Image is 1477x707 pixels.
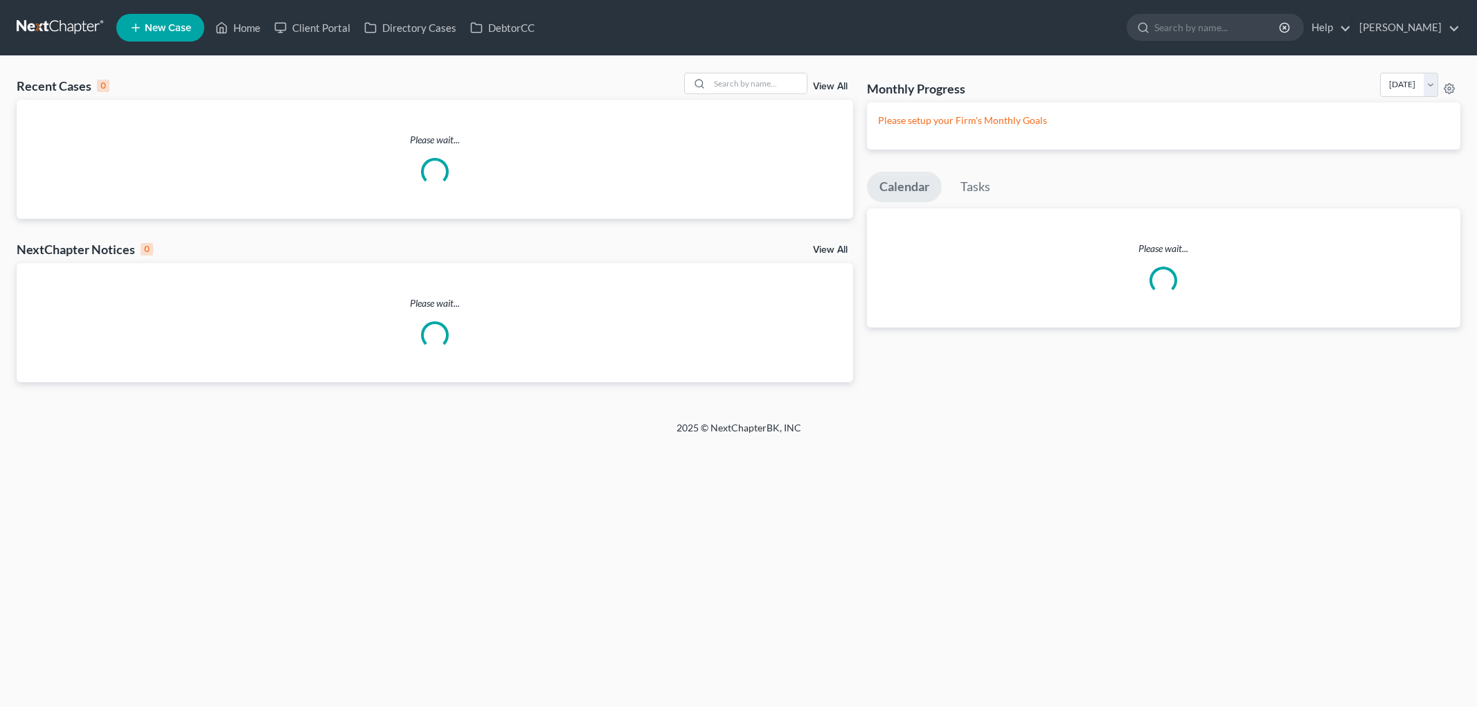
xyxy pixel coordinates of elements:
[813,245,848,255] a: View All
[710,73,807,93] input: Search by name...
[145,23,191,33] span: New Case
[141,243,153,256] div: 0
[878,114,1449,127] p: Please setup your Firm's Monthly Goals
[813,82,848,91] a: View All
[867,172,942,202] a: Calendar
[867,80,965,97] h3: Monthly Progress
[17,241,153,258] div: NextChapter Notices
[97,80,109,92] div: 0
[267,15,357,40] a: Client Portal
[948,172,1003,202] a: Tasks
[208,15,267,40] a: Home
[1154,15,1281,40] input: Search by name...
[344,421,1134,446] div: 2025 © NextChapterBK, INC
[17,78,109,94] div: Recent Cases
[867,242,1460,256] p: Please wait...
[1305,15,1351,40] a: Help
[357,15,463,40] a: Directory Cases
[463,15,541,40] a: DebtorCC
[17,133,853,147] p: Please wait...
[17,296,853,310] p: Please wait...
[1352,15,1460,40] a: [PERSON_NAME]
